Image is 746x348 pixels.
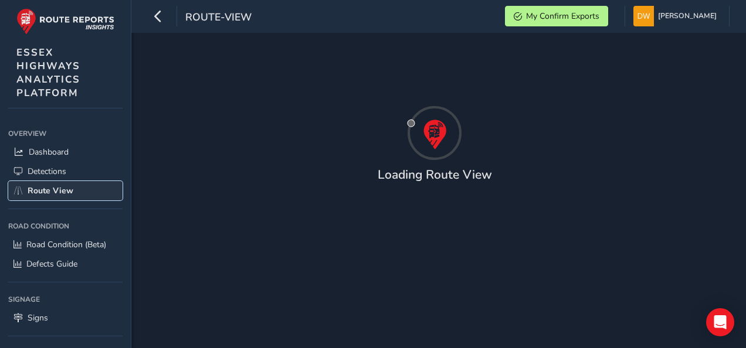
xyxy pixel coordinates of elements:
button: My Confirm Exports [505,6,608,26]
a: Signs [8,308,123,327]
span: ESSEX HIGHWAYS ANALYTICS PLATFORM [16,46,80,100]
a: Detections [8,162,123,181]
span: Road Condition (Beta) [26,239,106,250]
span: Dashboard [29,146,69,158]
span: My Confirm Exports [526,11,599,22]
button: [PERSON_NAME] [633,6,721,26]
span: Detections [28,166,66,177]
span: route-view [185,10,252,26]
span: Route View [28,185,73,196]
div: Overview [8,125,123,142]
img: diamond-layout [633,6,654,26]
div: Open Intercom Messenger [706,308,734,336]
span: Defects Guide [26,258,77,269]
div: Signage [8,291,123,308]
a: Defects Guide [8,254,123,274]
a: Route View [8,181,123,200]
span: [PERSON_NAME] [658,6,717,26]
h4: Loading Route View [378,168,492,182]
span: Signs [28,312,48,323]
div: Road Condition [8,217,123,235]
img: rr logo [16,8,114,35]
a: Road Condition (Beta) [8,235,123,254]
a: Dashboard [8,142,123,162]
